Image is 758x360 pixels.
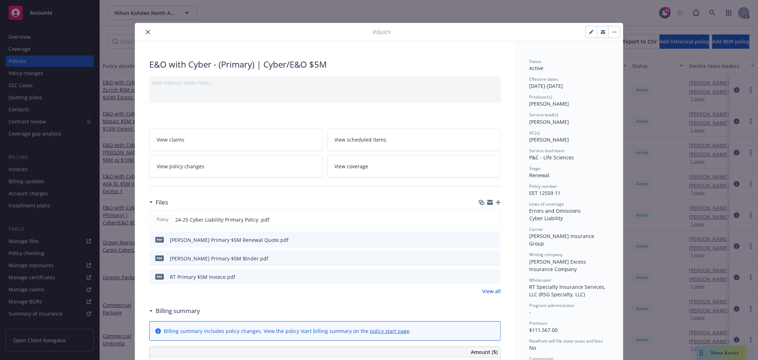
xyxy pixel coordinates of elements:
[149,128,323,151] a: View claims
[480,273,486,281] button: download file
[149,306,200,316] div: Billing summary
[471,348,498,356] span: Amount ($)
[155,216,170,223] span: Policy
[529,58,542,64] span: Status
[529,207,609,215] div: Errors and Omissions
[170,236,289,244] div: [PERSON_NAME] Primary $5M Renewal Quote.pdf
[480,236,486,244] button: download file
[327,155,501,178] a: View coverage
[170,255,268,262] div: [PERSON_NAME] Primary $5M Binder.pdf
[157,163,204,170] span: View policy changes
[529,76,609,90] div: [DATE] - [DATE]
[529,172,549,179] span: Renewal
[491,255,498,262] button: preview file
[480,255,486,262] button: download file
[491,236,498,244] button: preview file
[156,306,200,316] h3: Billing summary
[529,327,558,333] span: $111,567.00
[155,255,164,261] span: pdf
[529,344,536,351] span: No
[152,79,498,86] div: Add internal notes here...
[529,233,596,247] span: [PERSON_NAME] Insurance Group
[164,327,411,335] div: Billing summary includes policy changes. View the policy start billing summary on the .
[175,216,269,223] span: 24-25 Cyber Liability Primary Policy .pdf
[491,216,498,223] button: preview file
[529,226,543,232] span: Carrier
[529,136,569,143] span: [PERSON_NAME]
[491,273,498,281] button: preview file
[156,198,168,207] h3: Files
[529,154,574,161] span: P&C - Life Sciences
[480,216,485,223] button: download file
[529,76,558,82] span: Effective dates
[157,136,184,143] span: View claims
[170,273,235,281] div: RT Primary $5M Invoice.pdf
[335,136,387,143] span: View scheduled items
[529,190,560,196] span: EET 12559 11
[529,94,552,100] span: Producer(s)
[529,320,547,326] span: Premium
[482,287,501,295] a: View all
[370,328,409,334] a: policy start page
[529,309,531,316] span: -
[529,302,575,308] span: Program administrator
[529,100,569,107] span: [PERSON_NAME]
[529,201,564,207] span: Lines of coverage
[155,237,164,242] span: pdf
[529,183,557,189] span: Policy number
[144,28,152,36] button: close
[529,338,603,344] span: Newfront will file state taxes and fees
[155,274,164,279] span: pdf
[529,277,552,283] span: Wholesaler
[529,215,609,222] div: Cyber Liability
[529,258,587,272] span: [PERSON_NAME] Excess Insurance Company
[529,165,541,171] span: Stage
[327,128,501,151] a: View scheduled items
[373,28,391,36] span: Policy
[529,252,563,258] span: Writing company
[149,155,323,178] a: View policy changes
[335,163,369,170] span: View coverage
[149,58,501,70] div: E&O with Cyber - (Primary) | Cyber/E&O $5M
[529,148,565,154] span: Service lead team
[529,130,540,136] span: AC(s)
[529,284,607,298] span: RT Specialty Insurance Services, LLC (RSG Specialty, LLC)
[529,118,569,125] span: [PERSON_NAME]
[149,198,168,207] div: Files
[529,65,543,72] span: Active
[529,112,558,118] span: Service lead(s)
